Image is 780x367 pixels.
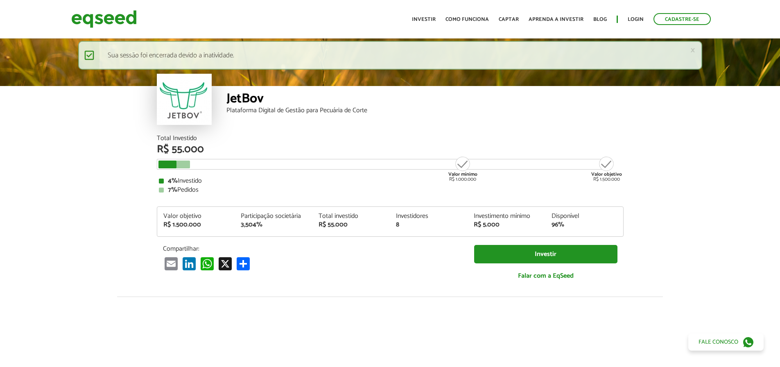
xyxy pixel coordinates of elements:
[159,187,622,193] div: Pedidos
[396,213,461,220] div: Investidores
[552,213,617,220] div: Disponível
[591,170,622,178] strong: Valor objetivo
[474,222,539,228] div: R$ 5.000
[163,257,179,270] a: Email
[157,135,624,142] div: Total Investido
[474,213,539,220] div: Investimento mínimo
[412,17,436,22] a: Investir
[168,175,178,186] strong: 4%
[319,222,384,228] div: R$ 55.000
[396,222,461,228] div: 8
[474,245,617,263] a: Investir
[445,17,489,22] a: Como funciona
[474,267,617,284] a: Falar com a EqSeed
[552,222,617,228] div: 96%
[529,17,583,22] a: Aprenda a investir
[628,17,644,22] a: Login
[593,17,607,22] a: Blog
[241,213,306,220] div: Participação societária
[241,222,306,228] div: 3,504%
[688,333,764,351] a: Fale conosco
[78,41,702,70] div: Sua sessão foi encerrada devido a inatividade.
[157,144,624,155] div: R$ 55.000
[168,184,177,195] strong: 7%
[217,257,233,270] a: X
[163,245,462,253] p: Compartilhar:
[159,178,622,184] div: Investido
[653,13,711,25] a: Cadastre-se
[71,8,137,30] img: EqSeed
[226,92,624,107] div: JetBov
[163,222,229,228] div: R$ 1.500.000
[448,170,477,178] strong: Valor mínimo
[499,17,519,22] a: Captar
[226,107,624,114] div: Plataforma Digital de Gestão para Pecuária de Corte
[181,257,197,270] a: LinkedIn
[235,257,251,270] a: Compartilhar
[591,156,622,182] div: R$ 1.500.000
[163,213,229,220] div: Valor objetivo
[690,46,695,54] a: ×
[319,213,384,220] div: Total investido
[448,156,478,182] div: R$ 1.000.000
[199,257,215,270] a: WhatsApp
